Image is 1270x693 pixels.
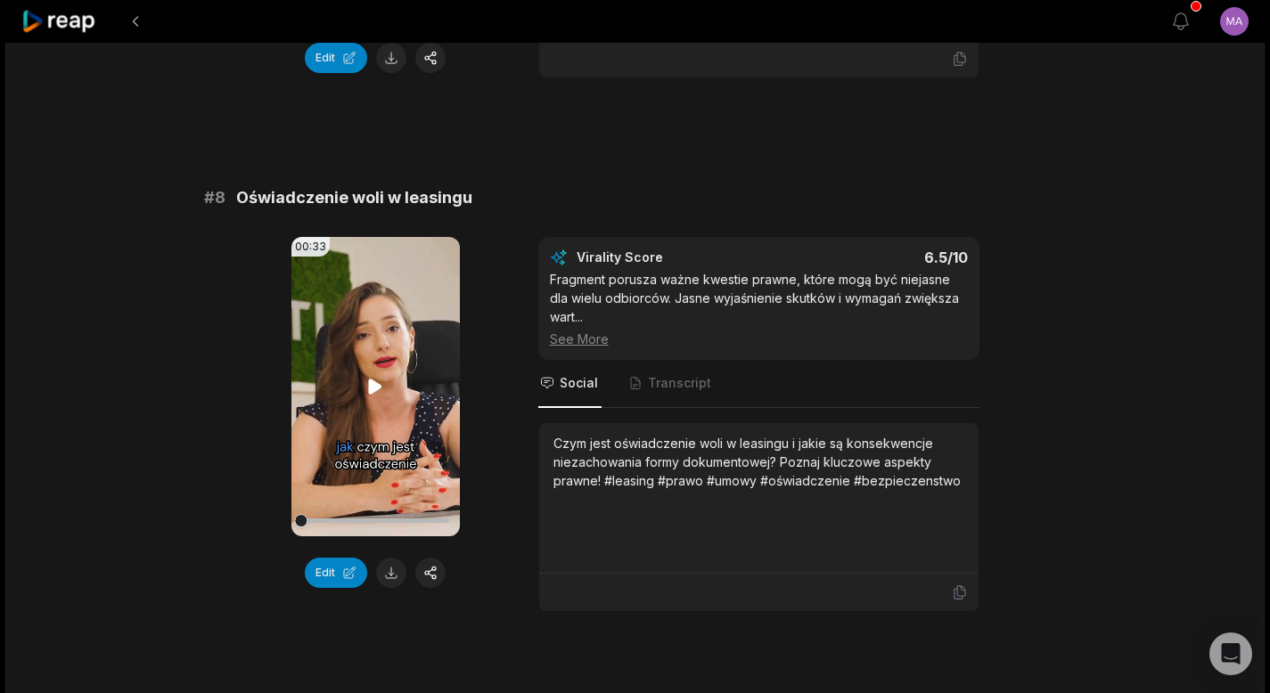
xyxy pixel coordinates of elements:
video: Your browser does not support mp4 format. [291,237,460,536]
button: Edit [305,558,367,588]
span: Social [560,374,598,392]
div: Virality Score [577,249,768,266]
div: Fragment porusza ważne kwestie prawne, które mogą być niejasne dla wielu odbiorców. Jasne wyjaśni... [550,270,968,348]
span: Transcript [648,374,711,392]
div: Open Intercom Messenger [1209,632,1252,675]
span: # 8 [204,185,225,210]
div: See More [550,330,968,348]
nav: Tabs [538,360,979,408]
div: 6.5 /10 [776,249,968,266]
button: Edit [305,43,367,73]
div: Czym jest oświadczenie woli w leasingu i jakie są konsekwencje niezachowania formy dokumentowej? ... [553,434,964,490]
span: Oświadczenie woli w leasingu [236,185,472,210]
